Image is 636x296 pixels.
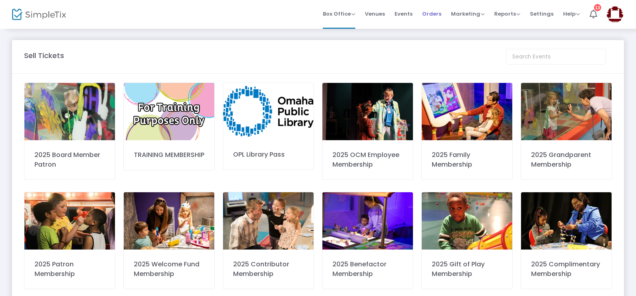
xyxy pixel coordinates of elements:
[134,260,204,279] div: 2025 Welcome Fund Membership
[506,49,606,64] input: Search Events
[24,83,115,140] img: 20170527OCMB9426.jpg
[24,50,64,61] m-panel-title: Sell Tickets
[531,260,602,279] div: 2025 Complimentary Membership
[451,10,485,18] span: Marketing
[530,4,553,24] span: Settings
[223,83,314,140] img: 638731594419354411logo.png
[422,192,512,250] img: 638734205345748616IMG6663.JPG
[322,83,413,140] img: IMG0260.jpg
[494,10,520,18] span: Reports
[322,192,413,250] img: 6387341852133706712L2A1462.jpg
[323,10,355,18] span: Box Office
[332,260,403,279] div: 2025 Benefactor Membership
[124,83,214,140] img: YouTubeChannelArtcopy2.png
[34,150,105,169] div: 2025 Board Member Patron
[134,150,204,160] div: TRAINING MEMBERSHIP
[432,260,502,279] div: 2025 Gift of Play Membership
[233,150,304,159] div: OPL Library Pass
[124,192,214,250] img: 2L2A4798.jpg
[594,4,601,11] div: 13
[531,150,602,169] div: 2025 Grandparent Membership
[422,4,441,24] span: Orders
[521,192,612,250] img: 638734207802659530638576214924172392IMG0345.jpg
[332,150,403,169] div: 2025 OCM Employee Membership
[34,260,105,279] div: 2025 Patron Membership
[563,10,580,18] span: Help
[422,83,512,140] img: 6387341677330307622L2A1467.jpg
[365,4,385,24] span: Venues
[223,192,314,250] img: 63873417990952071520180305OCMB9809.jpg
[233,260,304,279] div: 2025 Contributor Membership
[432,150,502,169] div: 2025 Family Membership
[24,192,115,250] img: 638734171747362872IMG0712.jpg
[394,4,413,24] span: Events
[521,83,612,140] img: 638734169949176020IMG7644.JPG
